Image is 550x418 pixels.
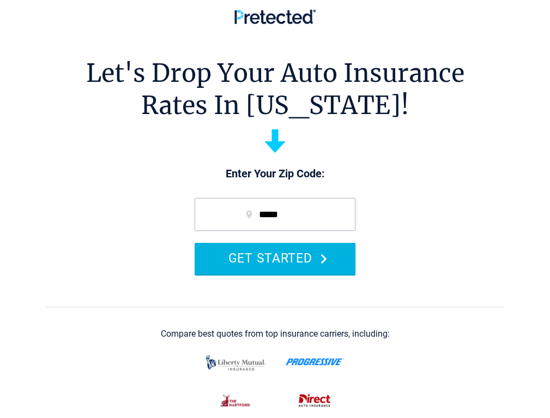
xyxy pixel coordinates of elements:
input: zip code [195,198,355,231]
img: progressive [286,358,344,366]
h1: Let's Drop Your Auto Insurance Rates In [US_STATE]! [86,57,464,121]
p: Enter Your Zip Code: [184,166,366,182]
div: Compare best quotes from top insurance carriers, including: [161,329,390,339]
button: GET STARTED [195,243,355,274]
img: liberty [203,350,269,376]
img: Pretected Logo [234,9,316,24]
img: thehartford [214,389,257,412]
img: direct [293,389,336,412]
